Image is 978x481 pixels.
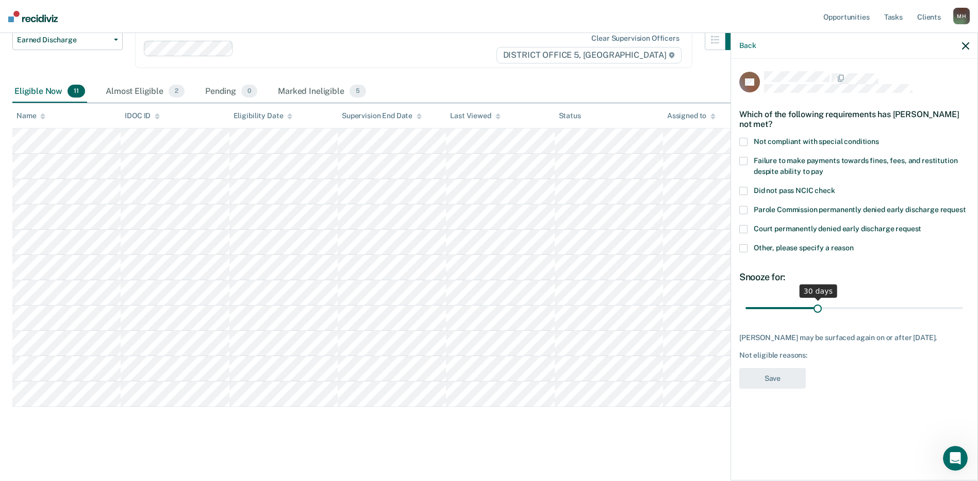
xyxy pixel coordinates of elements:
[739,41,756,50] button: Back
[125,111,160,120] div: IDOC ID
[953,8,970,24] div: M H
[450,111,500,120] div: Last Viewed
[667,111,716,120] div: Assigned to
[754,244,854,252] span: Other, please specify a reason
[739,333,969,342] div: [PERSON_NAME] may be surfaced again on or after [DATE].
[739,351,969,360] div: Not eligible reasons:
[739,101,969,137] div: Which of the following requirements has [PERSON_NAME] not met?
[754,156,957,175] span: Failure to make payments towards fines, fees, and restitution despite ability to pay
[559,111,581,120] div: Status
[739,271,969,283] div: Snooze for:
[754,205,966,214] span: Parole Commission permanently denied early discharge request
[943,446,968,471] iframe: Intercom live chat
[276,81,368,103] div: Marked Ineligible
[169,85,185,98] span: 2
[754,225,921,233] span: Court permanently denied early discharge request
[496,47,682,63] span: DISTRICT OFFICE 5, [GEOGRAPHIC_DATA]
[12,81,87,103] div: Eligible Now
[68,85,85,98] span: 11
[16,111,45,120] div: Name
[754,137,879,146] span: Not compliant with special conditions
[234,111,293,120] div: Eligibility Date
[739,368,806,389] button: Save
[8,11,58,22] img: Recidiviz
[203,81,259,103] div: Pending
[754,186,835,195] span: Did not pass NCIC check
[342,111,422,120] div: Supervision End Date
[104,81,187,103] div: Almost Eligible
[17,36,110,44] span: Earned Discharge
[591,34,679,43] div: Clear supervision officers
[800,284,837,298] div: 30 days
[350,85,366,98] span: 5
[241,85,257,98] span: 0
